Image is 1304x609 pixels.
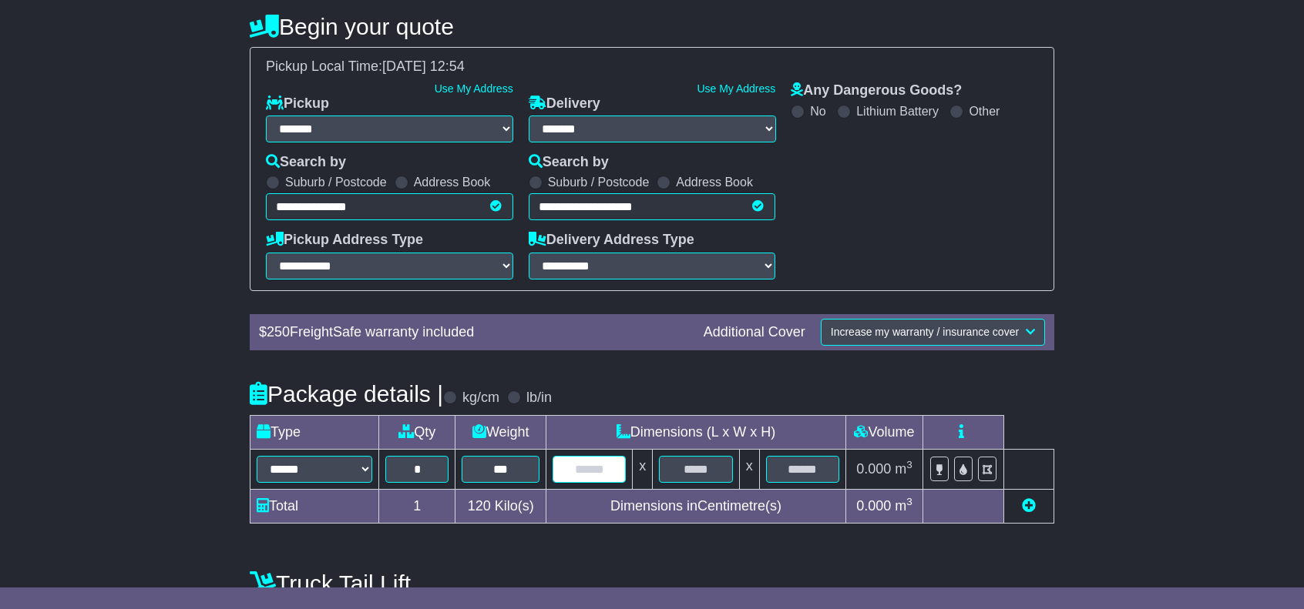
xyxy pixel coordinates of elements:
[856,498,891,514] span: 0.000
[895,498,912,514] span: m
[856,461,891,477] span: 0.000
[266,95,329,112] label: Pickup
[250,14,1054,39] h4: Begin your quote
[529,95,600,112] label: Delivery
[379,489,455,523] td: 1
[546,415,846,449] td: Dimensions (L x W x H)
[435,82,513,95] a: Use My Address
[969,104,1000,119] label: Other
[267,324,290,340] span: 250
[266,154,346,171] label: Search by
[250,489,379,523] td: Total
[468,498,491,514] span: 120
[676,175,753,189] label: Address Book
[856,104,939,119] label: Lithium Battery
[414,175,491,189] label: Address Book
[379,415,455,449] td: Qty
[739,449,759,489] td: x
[1022,498,1036,514] a: Add new item
[831,326,1019,338] span: Increase my warranty / insurance cover
[548,175,650,189] label: Suburb / Postcode
[906,459,912,470] sup: 3
[810,104,825,119] label: No
[258,59,1046,75] div: Pickup Local Time:
[895,461,912,477] span: m
[455,489,546,523] td: Kilo(s)
[250,415,379,449] td: Type
[906,496,912,507] sup: 3
[633,449,653,489] td: x
[250,381,443,407] h4: Package details |
[251,324,696,341] div: $ FreightSafe warranty included
[696,324,813,341] div: Additional Cover
[821,319,1045,346] button: Increase my warranty / insurance cover
[285,175,387,189] label: Suburb / Postcode
[266,232,423,249] label: Pickup Address Type
[845,415,923,449] td: Volume
[546,489,846,523] td: Dimensions in Centimetre(s)
[382,59,465,74] span: [DATE] 12:54
[791,82,962,99] label: Any Dangerous Goods?
[697,82,775,95] a: Use My Address
[529,232,694,249] label: Delivery Address Type
[250,571,1054,596] h4: Truck Tail Lift
[455,415,546,449] td: Weight
[529,154,609,171] label: Search by
[462,390,499,407] label: kg/cm
[526,390,552,407] label: lb/in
